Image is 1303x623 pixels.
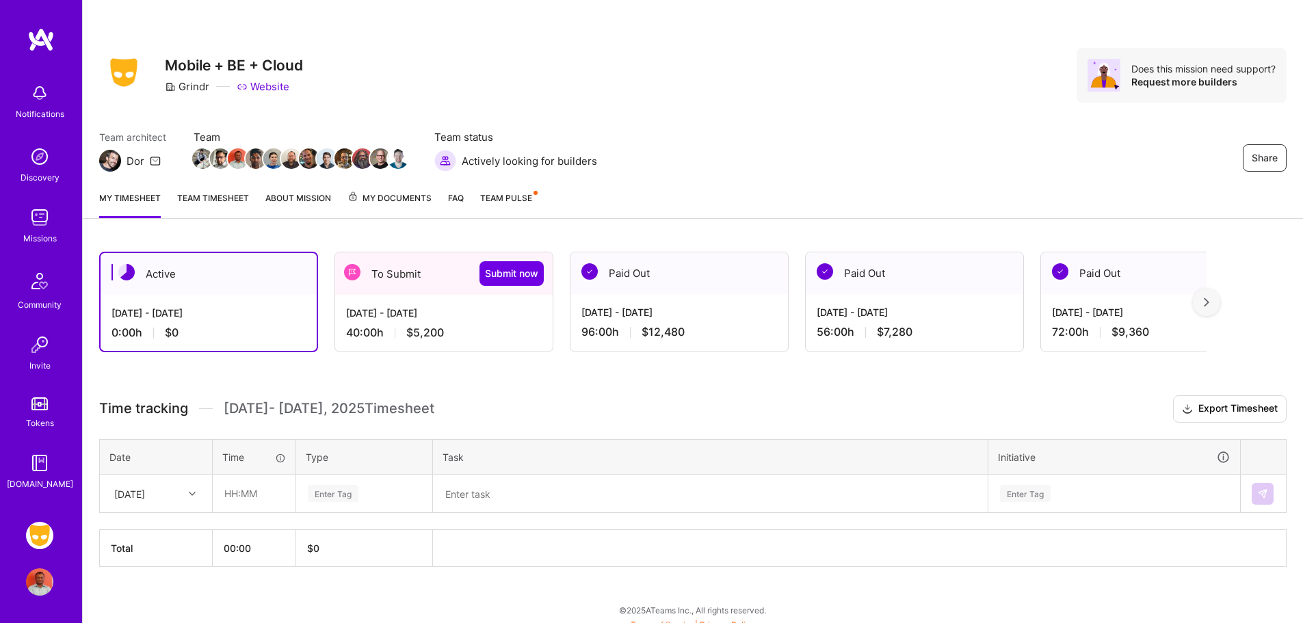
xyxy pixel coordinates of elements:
div: Initiative [998,449,1230,465]
img: Team Member Avatar [317,148,337,169]
img: Invite [26,331,53,358]
img: bell [26,79,53,107]
a: My Documents [347,191,432,218]
div: Missions [23,231,57,246]
button: Export Timesheet [1173,395,1287,423]
a: Team Member Avatar [194,147,211,170]
img: Community [23,265,56,297]
img: Active [118,264,135,280]
img: Company Logo [99,54,148,91]
a: Grindr: Mobile + BE + Cloud [23,522,57,549]
img: Team Member Avatar [228,148,248,169]
div: Does this mission need support? [1131,62,1276,75]
img: Team Architect [99,150,121,172]
img: Team Member Avatar [263,148,284,169]
img: Team Member Avatar [370,148,391,169]
img: discovery [26,143,53,170]
button: Share [1243,144,1287,172]
div: 56:00 h [817,325,1012,339]
img: logo [27,27,55,52]
div: Notifications [16,107,64,121]
th: Date [100,439,213,475]
div: Paid Out [806,252,1023,294]
span: $ 0 [307,542,319,554]
div: Invite [29,358,51,373]
img: Team Member Avatar [299,148,319,169]
h3: Mobile + BE + Cloud [165,57,303,74]
span: $9,360 [1111,325,1149,339]
span: $7,280 [877,325,912,339]
span: My Documents [347,191,432,206]
div: Discovery [21,170,60,185]
i: icon Mail [150,155,161,166]
span: [DATE] - [DATE] , 2025 Timesheet [224,400,434,417]
i: icon Download [1182,402,1193,416]
div: Dor [127,154,144,168]
a: Team Member Avatar [371,147,389,170]
a: Team Member Avatar [336,147,354,170]
div: Active [101,253,317,295]
span: Submit now [485,267,538,280]
span: Team [194,130,407,144]
a: Team Pulse [480,191,536,218]
img: Paid Out [1052,263,1068,280]
i: icon CompanyGray [165,81,176,92]
span: Team status [434,130,597,144]
div: 96:00 h [581,325,777,339]
a: Team Member Avatar [211,147,229,170]
img: Paid Out [581,263,598,280]
img: Paid Out [817,263,833,280]
div: [DATE] [114,486,145,501]
span: Time tracking [99,400,188,417]
span: Actively looking for builders [462,154,597,168]
span: Share [1252,151,1278,165]
div: Grindr [165,79,209,94]
div: 72:00 h [1052,325,1248,339]
img: tokens [31,397,48,410]
img: right [1204,297,1209,307]
a: Team Member Avatar [318,147,336,170]
div: [DATE] - [DATE] [1052,305,1248,319]
img: Actively looking for builders [434,150,456,172]
a: FAQ [448,191,464,218]
div: [DATE] - [DATE] [581,305,777,319]
th: 00:00 [213,530,296,567]
th: Total [100,530,213,567]
div: Enter Tag [308,483,358,504]
span: $0 [165,326,179,340]
a: Team Member Avatar [282,147,300,170]
div: To Submit [335,252,553,295]
img: Team Member Avatar [388,148,408,169]
img: teamwork [26,204,53,231]
div: [DATE] - [DATE] [111,306,306,320]
a: Team timesheet [177,191,249,218]
img: Team Member Avatar [352,148,373,169]
div: Enter Tag [1000,483,1051,504]
img: Team Member Avatar [334,148,355,169]
span: Team architect [99,130,166,144]
img: Team Member Avatar [246,148,266,169]
div: Community [18,297,62,312]
div: 0:00 h [111,326,306,340]
span: Team Pulse [480,193,532,203]
div: Paid Out [1041,252,1259,294]
th: Task [433,439,988,475]
a: Team Member Avatar [265,147,282,170]
img: Team Member Avatar [281,148,302,169]
i: icon Chevron [189,490,196,497]
a: Team Member Avatar [354,147,371,170]
img: Team Member Avatar [210,148,231,169]
th: Type [296,439,433,475]
img: To Submit [344,264,360,280]
a: User Avatar [23,568,57,596]
a: Team Member Avatar [247,147,265,170]
div: [DOMAIN_NAME] [7,477,73,491]
a: Website [237,79,289,94]
div: Paid Out [570,252,788,294]
a: Team Member Avatar [229,147,247,170]
div: Time [222,450,286,464]
div: [DATE] - [DATE] [346,306,542,320]
img: Avatar [1088,59,1120,92]
a: Team Member Avatar [389,147,407,170]
div: Request more builders [1131,75,1276,88]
